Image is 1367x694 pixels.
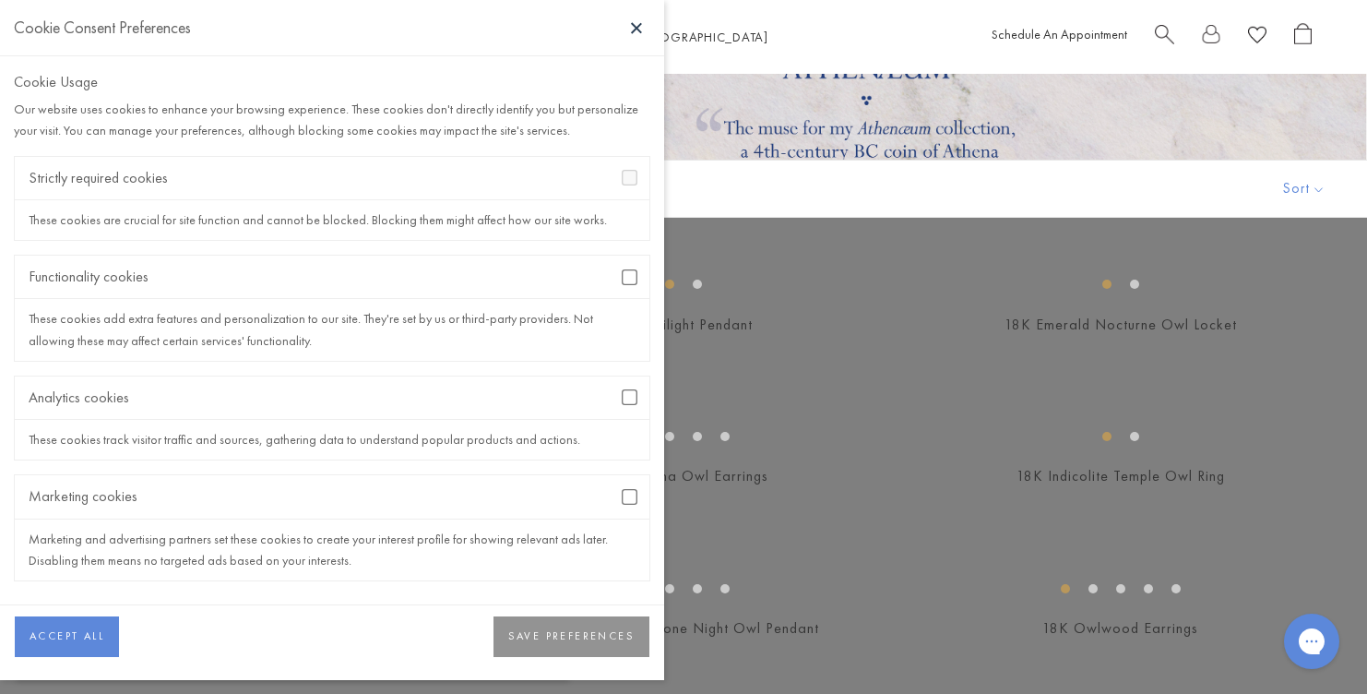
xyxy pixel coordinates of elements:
[1242,161,1367,217] button: Show sort by
[14,99,650,141] div: Our website uses cookies to enhance your browsing experience. These cookies don't directly identi...
[1042,618,1198,638] a: 18K Owlwood Earrings
[599,466,768,485] a: 18K Athena Owl Earrings
[15,377,649,420] div: Analytics cookies
[15,475,649,519] div: Marketing cookies
[15,520,649,580] div: Marketing and advertising partners set these cookies to create your interest profile for showing ...
[1294,23,1312,52] a: Open Shopping Bag
[548,618,819,638] a: 18K Blue Moonstone Night Owl Pendant
[992,26,1127,42] a: Schedule An Appointment
[14,14,191,42] div: Cookie Consent Preferences
[1016,466,1225,485] a: 18K Indicolite Temple Owl Ring
[1275,607,1349,676] iframe: Gorgias live chat messenger
[15,420,649,460] div: These cookies track visitor traffic and sources, gathering data to understand popular products an...
[15,616,119,657] button: ACCEPT ALL
[15,200,649,240] div: These cookies are crucial for site function and cannot be blocked. Blocking them might affect how...
[1004,315,1237,334] a: 18K Emerald Nocturne Owl Locket
[15,299,649,360] div: These cookies add extra features and personalization to our site. They're set by us or third-part...
[613,315,753,334] a: 18K Twilight Pendant
[493,616,649,657] button: SAVE PREFERENCES
[1248,23,1266,52] a: View Wishlist
[1155,23,1174,52] a: Search
[15,256,649,299] div: Functionality cookies
[14,70,650,94] div: Cookie Usage
[15,157,649,200] div: Strictly required cookies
